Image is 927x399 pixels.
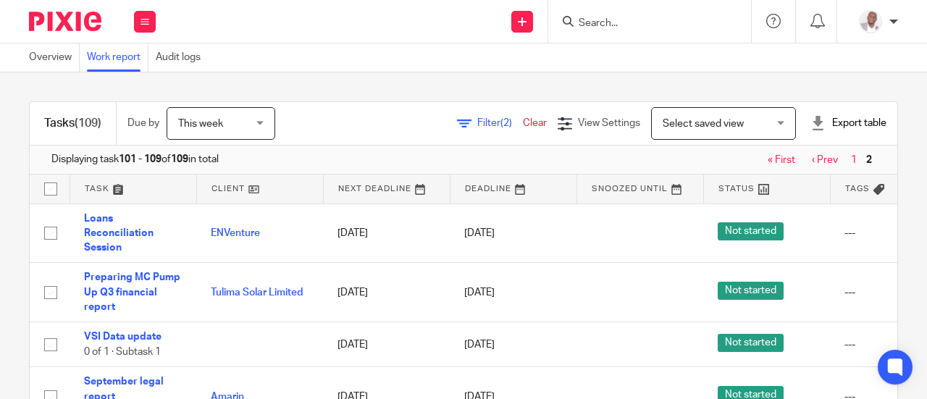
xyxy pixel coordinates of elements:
[578,118,640,128] span: View Settings
[718,282,784,300] span: Not started
[75,117,101,129] span: (109)
[84,272,180,312] a: Preparing MC Pump Up Q3 financial report
[127,116,159,130] p: Due by
[718,222,784,240] span: Not started
[851,155,857,165] a: 1
[812,155,838,165] a: ‹ Prev
[477,118,523,128] span: Filter
[44,116,101,131] h1: Tasks
[464,285,562,300] div: [DATE]
[810,116,886,130] div: Export table
[119,154,162,164] b: 101 - 109
[84,347,161,357] span: 0 of 1 · Subtask 1
[178,119,223,129] span: This week
[663,119,744,129] span: Select saved view
[577,17,708,30] input: Search
[84,332,162,342] a: VSI Data update
[211,228,260,238] a: ENVenture
[29,43,80,72] a: Overview
[718,334,784,352] span: Not started
[323,263,450,322] td: [DATE]
[323,203,450,263] td: [DATE]
[84,214,154,253] a: Loans Reconciliation Session
[87,43,148,72] a: Work report
[760,154,876,166] nav: pager
[863,151,876,169] span: 2
[523,118,547,128] a: Clear
[29,12,101,31] img: Pixie
[845,185,870,193] span: Tags
[859,10,882,33] img: Paul%20S%20-%20Picture.png
[464,226,562,240] div: [DATE]
[768,155,795,165] a: « First
[211,287,303,298] a: Tulima Solar Limited
[500,118,512,128] span: (2)
[323,322,450,367] td: [DATE]
[156,43,208,72] a: Audit logs
[464,337,562,352] div: [DATE]
[171,154,188,164] b: 109
[51,152,219,167] span: Displaying task of in total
